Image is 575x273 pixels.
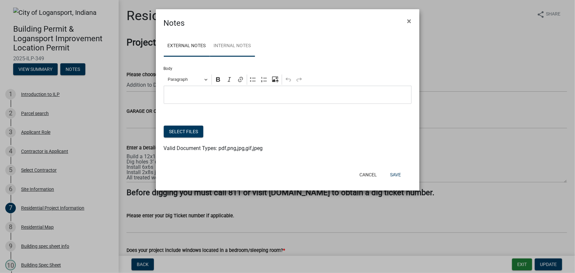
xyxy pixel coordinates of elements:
[164,67,173,71] label: Body
[385,169,406,181] button: Save
[164,36,210,57] a: External Notes
[165,75,210,85] button: Paragraph, Heading
[402,12,417,30] button: Close
[210,36,255,57] a: Internal Notes
[164,145,263,151] span: Valid Document Types: pdf,png,jpg,gif,jpeg
[164,126,203,137] button: Select files
[407,16,412,26] span: ×
[168,76,202,83] span: Paragraph
[164,17,185,29] h4: Notes
[354,169,382,181] button: Cancel
[164,86,412,104] div: Editor editing area: main. Press Alt+0 for help.
[164,73,412,86] div: Editor toolbar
